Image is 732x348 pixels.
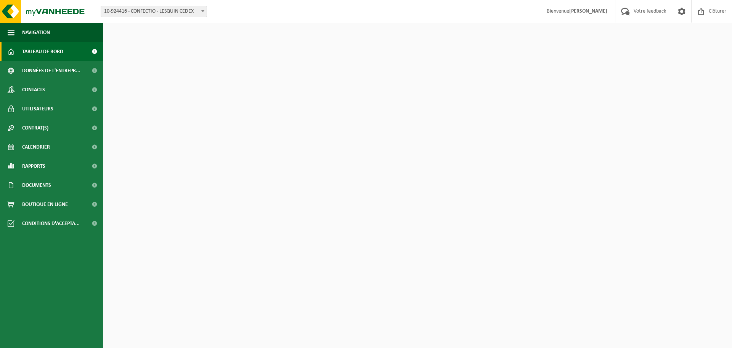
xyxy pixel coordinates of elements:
[101,6,207,17] span: 10-924416 - CONFECTIO - LESQUIN CEDEX
[22,99,53,118] span: Utilisateurs
[569,8,607,14] strong: [PERSON_NAME]
[22,157,45,176] span: Rapports
[22,80,45,99] span: Contacts
[22,61,80,80] span: Données de l'entrepr...
[22,23,50,42] span: Navigation
[22,118,48,138] span: Contrat(s)
[22,214,80,233] span: Conditions d'accepta...
[22,176,51,195] span: Documents
[22,195,68,214] span: Boutique en ligne
[22,138,50,157] span: Calendrier
[22,42,63,61] span: Tableau de bord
